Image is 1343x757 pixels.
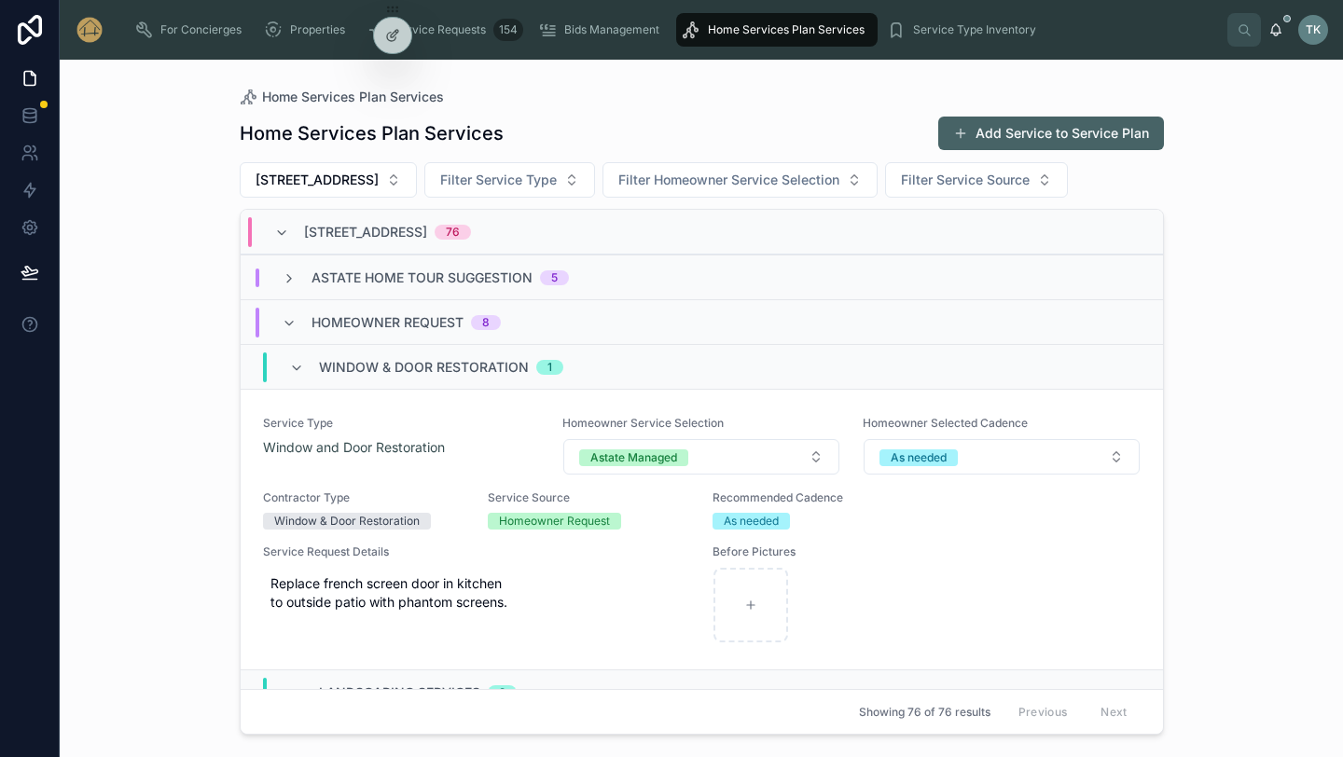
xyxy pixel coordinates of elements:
div: 2 [499,685,505,700]
span: Astate Home Tour Suggestion [312,268,533,287]
h1: Home Services Plan Services [240,120,504,146]
span: Before Pictures [713,544,1141,559]
span: Landscaping Services [319,683,480,702]
span: TK [1306,22,1321,37]
div: scrollable content [119,9,1227,50]
div: 5 [551,270,558,285]
span: Filter Service Type [440,171,557,189]
span: Service Type Inventory [913,22,1036,37]
div: Homeowner Request [499,513,610,530]
span: Homeowner Service Selection [562,416,840,431]
button: Select Button [424,162,595,198]
span: [STREET_ADDRESS] [256,171,379,189]
button: Add Service to Service Plan [938,117,1164,150]
span: Filter Homeowner Service Selection [618,171,839,189]
span: Service Request Details [263,544,691,559]
button: Select Button [885,162,1068,198]
div: 154 [493,19,523,41]
span: Homeowner Selected Cadence [863,416,1141,431]
span: Bids Management [564,22,659,37]
span: Properties [290,22,345,37]
div: As needed [891,449,947,466]
span: [STREET_ADDRESS] [304,223,427,241]
div: As needed [724,513,779,530]
span: Filter Service Source [901,171,1030,189]
span: Service Source [488,490,690,505]
a: Bids Management [533,13,672,47]
a: Service TypeWindow and Door RestorationHomeowner Service SelectionSelect ButtonHomeowner Selected... [241,389,1163,669]
button: Select Button [563,439,839,475]
span: Home Services Plan Services [262,88,444,106]
button: Select Button [240,162,417,198]
button: Select Button [864,439,1140,475]
img: App logo [75,15,104,45]
div: 1 [547,360,552,375]
div: Astate Managed [590,449,677,466]
a: Service Requests154 [362,13,529,47]
span: Home Services Plan Services [708,22,865,37]
span: For Concierges [160,22,242,37]
span: Window & Door Restoration [319,358,529,377]
a: Service Type Inventory [881,13,1049,47]
div: 76 [446,225,460,240]
a: Home Services Plan Services [676,13,878,47]
button: Select Button [602,162,878,198]
div: Window & Door Restoration [274,513,420,530]
span: Service Requests [394,22,486,37]
span: Recommended Cadence [713,490,915,505]
a: Window and Door Restoration [263,438,445,457]
span: Contractor Type [263,490,465,505]
span: Homeowner Request [312,313,464,332]
div: 8 [482,315,490,330]
span: Replace french screen door in kitchen to outside patio with phantom screens. [270,574,684,612]
a: Home Services Plan Services [240,88,444,106]
span: Showing 76 of 76 results [859,705,990,720]
span: Service Type [263,416,541,431]
a: For Concierges [129,13,255,47]
a: Properties [258,13,358,47]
